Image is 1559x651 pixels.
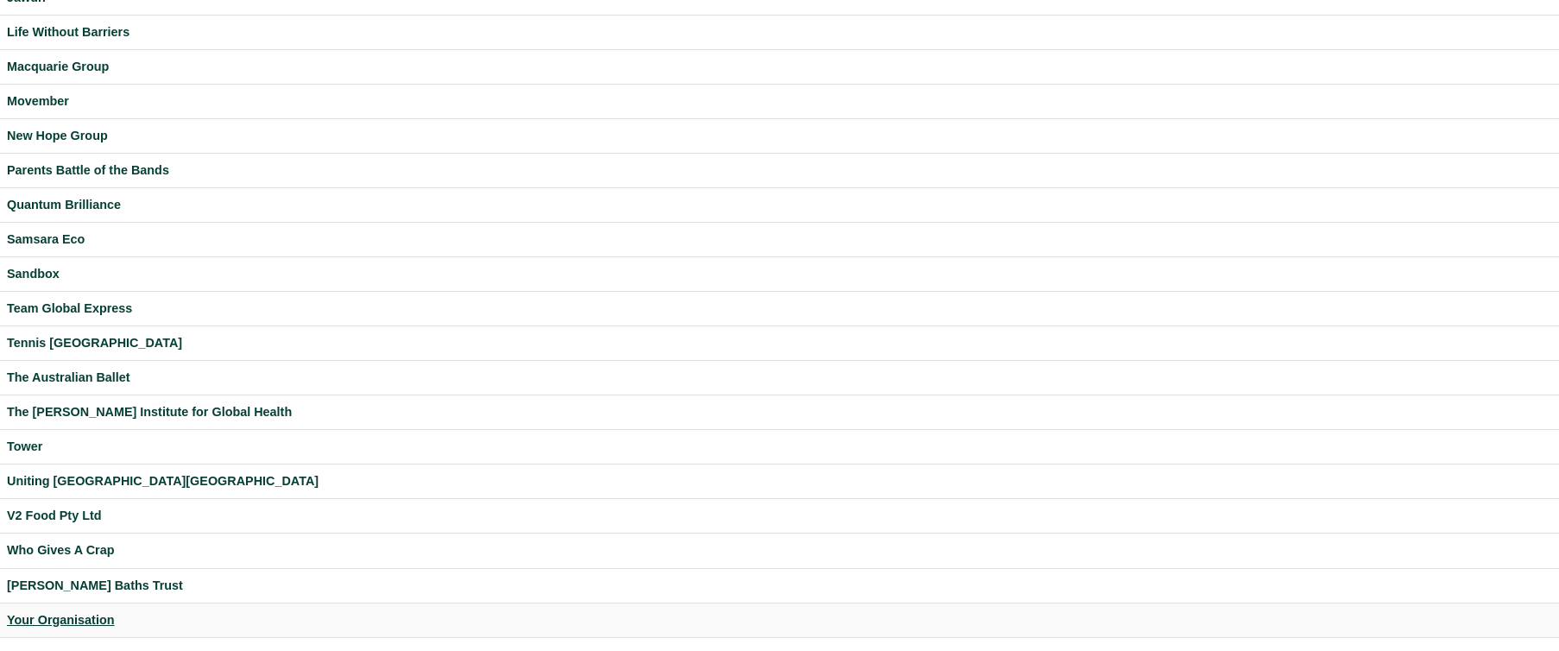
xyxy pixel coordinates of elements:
[7,264,1552,284] a: Sandbox
[7,471,1552,491] a: Uniting [GEOGRAPHIC_DATA][GEOGRAPHIC_DATA]
[7,576,1552,596] a: [PERSON_NAME] Baths Trust
[7,540,1552,560] a: Who Gives A Crap
[7,333,1552,353] a: Tennis [GEOGRAPHIC_DATA]
[7,402,1552,422] a: The [PERSON_NAME] Institute for Global Health
[7,126,1552,146] a: New Hope Group
[7,230,1552,250] a: Samsara Eco
[7,22,1552,42] a: Life Without Barriers
[7,57,1552,77] a: Macquarie Group
[7,92,1552,111] a: Movember
[7,368,1552,388] a: The Australian Ballet
[7,437,1552,457] a: Tower
[7,195,1552,215] a: Quantum Brilliance
[7,299,1552,319] a: Team Global Express
[7,506,1552,526] a: V2 Food Pty Ltd
[7,161,1552,180] a: Parents Battle of the Bands
[7,610,1552,630] a: Your Organisation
